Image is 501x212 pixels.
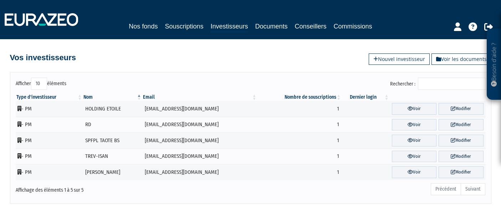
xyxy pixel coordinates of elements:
[392,103,436,115] a: Voir
[257,117,342,133] td: 1
[83,101,142,117] td: HOLDING ETOILE
[295,21,327,31] a: Conseillers
[431,53,491,65] a: Voir les documents
[257,94,342,101] th: Nombre de souscriptions : activer pour trier la colonne par ordre croissant
[257,149,342,165] td: 1
[490,32,498,97] p: Besoin d'aide ?
[439,119,483,131] a: Modifier
[257,101,342,117] td: 1
[142,149,257,165] td: [EMAIL_ADDRESS][DOMAIN_NAME]
[392,119,436,131] a: Voir
[392,135,436,146] a: Voir
[165,21,203,31] a: Souscriptions
[16,149,83,165] td: - PM
[10,53,76,62] h4: Vos investisseurs
[83,133,142,149] td: SPFPL TAOTE BS
[369,53,430,65] a: Nouvel investisseur
[418,78,486,90] input: Rechercher :
[83,117,142,133] td: RD
[390,94,486,101] th: &nbsp;
[129,21,158,31] a: Nos fonds
[31,78,47,90] select: Afficheréléments
[142,94,257,101] th: Email : activer pour trier la colonne par ordre croissant
[16,117,83,133] td: - PM
[16,182,205,194] div: Affichage des éléments 1 à 5 sur 5
[83,164,142,180] td: [PERSON_NAME]
[142,133,257,149] td: [EMAIL_ADDRESS][DOMAIN_NAME]
[16,164,83,180] td: - PM
[257,133,342,149] td: 1
[16,133,83,149] td: - PM
[257,164,342,180] td: 1
[255,21,288,31] a: Documents
[16,78,66,90] label: Afficher éléments
[210,21,248,32] a: Investisseurs
[142,164,257,180] td: [EMAIL_ADDRESS][DOMAIN_NAME]
[439,103,483,115] a: Modifier
[83,94,142,101] th: Nom : activer pour trier la colonne par ordre d&eacute;croissant
[16,101,83,117] td: - PM
[392,151,436,162] a: Voir
[16,94,83,101] th: Type d'investisseur : activer pour trier la colonne par ordre croissant
[439,151,483,162] a: Modifier
[342,94,389,101] th: Dernier login : activer pour trier la colonne par ordre croissant
[142,117,257,133] td: [EMAIL_ADDRESS][DOMAIN_NAME]
[5,13,78,26] img: 1732889491-logotype_eurazeo_blanc_rvb.png
[83,149,142,165] td: TREV-ISAN
[334,21,372,31] a: Commissions
[439,135,483,146] a: Modifier
[390,78,486,90] label: Rechercher :
[439,166,483,178] a: Modifier
[142,101,257,117] td: [EMAIL_ADDRESS][DOMAIN_NAME]
[392,166,436,178] a: Voir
